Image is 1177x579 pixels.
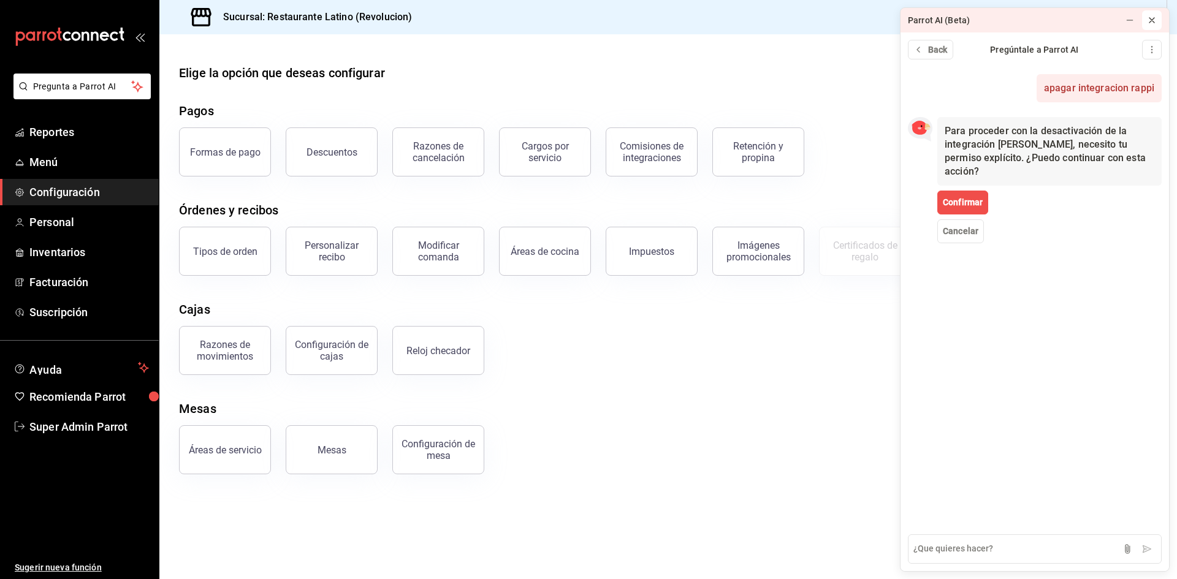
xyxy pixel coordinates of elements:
button: Pregunta a Parrot AI [13,74,151,99]
div: Razones de cancelación [400,140,476,164]
div: Órdenes y recibos [179,201,278,219]
span: Suscripción [29,304,149,320]
button: Reloj checador [392,326,484,375]
span: Reportes [29,124,149,140]
button: Confirmar [937,191,988,214]
div: Imágenes promocionales [720,240,796,263]
span: Sugerir nueva función [15,561,149,574]
button: Áreas de cocina [499,227,591,276]
span: Ayuda [29,360,133,375]
h3: Sucursal: Restaurante Latino (Revolucion) [213,10,412,25]
span: Menú [29,154,149,170]
div: Retención y propina [720,140,796,164]
div: Elige la opción que deseas configurar [179,64,385,82]
button: Cargos por servicio [499,127,591,176]
button: Cancelar [937,219,984,243]
span: Facturación [29,274,149,290]
span: Confirmar [943,196,983,209]
div: Parrot AI (Beta) [908,14,970,27]
button: Descuentos [286,127,378,176]
span: Cancelar [943,225,978,238]
div: Razones de movimientos [187,339,263,362]
a: Pregunta a Parrot AI [9,89,151,102]
span: Pregunta a Parrot AI [33,80,132,93]
div: Tipos de orden [193,246,257,257]
div: Impuestos [629,246,674,257]
button: Tipos de orden [179,227,271,276]
button: open_drawer_menu [135,32,145,42]
div: Mesas [179,399,216,418]
div: Descuentos [307,146,357,158]
span: Inventarios [29,244,149,260]
div: Configuración de cajas [294,339,370,362]
div: Reloj checador [406,345,470,357]
button: Razones de movimientos [179,326,271,375]
div: Modificar comanda [400,240,476,263]
p: Para proceder con la desactivación de la integración [PERSON_NAME], necesito tu permiso explícito... [945,124,1154,178]
div: Áreas de cocina [511,246,579,257]
div: Mesas [318,444,346,456]
span: apagar integracion rappi [1044,81,1154,95]
div: Personalizar recibo [294,240,370,263]
span: Recomienda Parrot [29,388,149,405]
div: Cajas [179,300,210,319]
div: Cargos por servicio [507,140,583,164]
div: Formas de pago [190,146,261,158]
button: Personalizar recibo [286,227,378,276]
button: Formas de pago [179,127,271,176]
span: Personal [29,214,149,230]
div: Configuración de mesa [400,438,476,461]
button: Razones de cancelación [392,127,484,176]
button: Retención y propina [712,127,804,176]
span: Back [928,44,948,56]
button: Comisiones de integraciones [606,127,698,176]
button: Mesas [286,425,378,474]
span: Super Admin Parrot [29,418,149,435]
span: Configuración [29,184,149,200]
div: Áreas de servicio [189,444,262,456]
div: Pagos [179,102,214,120]
button: Modificar comanda [392,227,484,276]
button: Imágenes promocionales [712,227,804,276]
div: Certificados de regalo [827,240,903,263]
button: Back [908,40,953,59]
button: Configuración de cajas [286,326,378,375]
button: Certificados de regalo [819,227,911,276]
div: Pregúntale a Parrot AI [953,44,1116,56]
button: Impuestos [606,227,698,276]
div: Comisiones de integraciones [614,140,690,164]
button: Configuración de mesa [392,425,484,474]
button: Áreas de servicio [179,425,271,474]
